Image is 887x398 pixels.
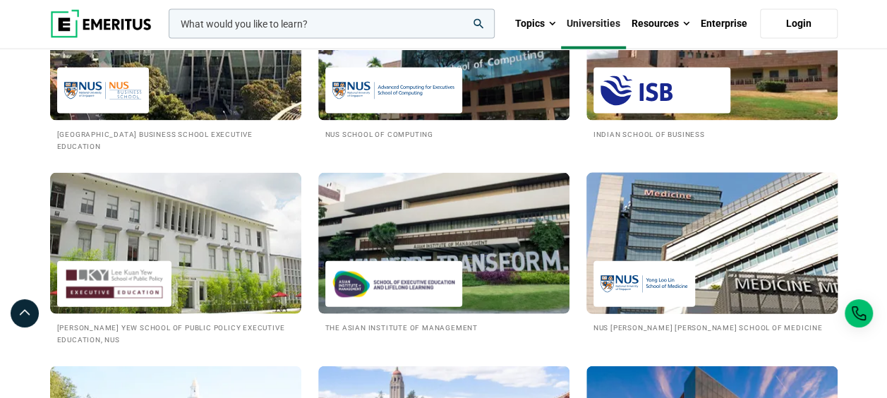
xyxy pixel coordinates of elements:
h2: [PERSON_NAME] Yew School of Public Policy Executive Education, NUS [57,321,294,345]
img: Asian Institute of Management [332,268,455,300]
a: Universities We Work With Lee Kuan Yew School of Public Policy Executive Education, NUS [PERSON_N... [50,173,301,345]
img: Universities We Work With [574,166,850,321]
a: Login [760,9,838,39]
a: Universities We Work With Asian Institute of Management The Asian Institute of Management [318,173,569,333]
img: Indian School of Business [601,75,723,107]
h2: NUS [PERSON_NAME] [PERSON_NAME] School of Medicine [593,321,831,333]
img: NUS Yong Loo Lin School of Medicine [601,268,688,300]
img: NUS School of Computing [332,75,455,107]
img: Universities We Work With [318,173,569,314]
input: woocommerce-product-search-field-0 [169,9,495,39]
h2: Indian School of Business [593,128,831,140]
h2: The Asian Institute of Management [325,321,562,333]
h2: [GEOGRAPHIC_DATA] Business School Executive Education [57,128,294,152]
img: Universities We Work With [50,173,301,314]
img: Lee Kuan Yew School of Public Policy Executive Education, NUS [64,268,164,300]
a: Universities We Work With NUS Yong Loo Lin School of Medicine NUS [PERSON_NAME] [PERSON_NAME] Sch... [586,173,838,333]
img: National University of Singapore Business School Executive Education [64,75,142,107]
h2: NUS School of Computing [325,128,562,140]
